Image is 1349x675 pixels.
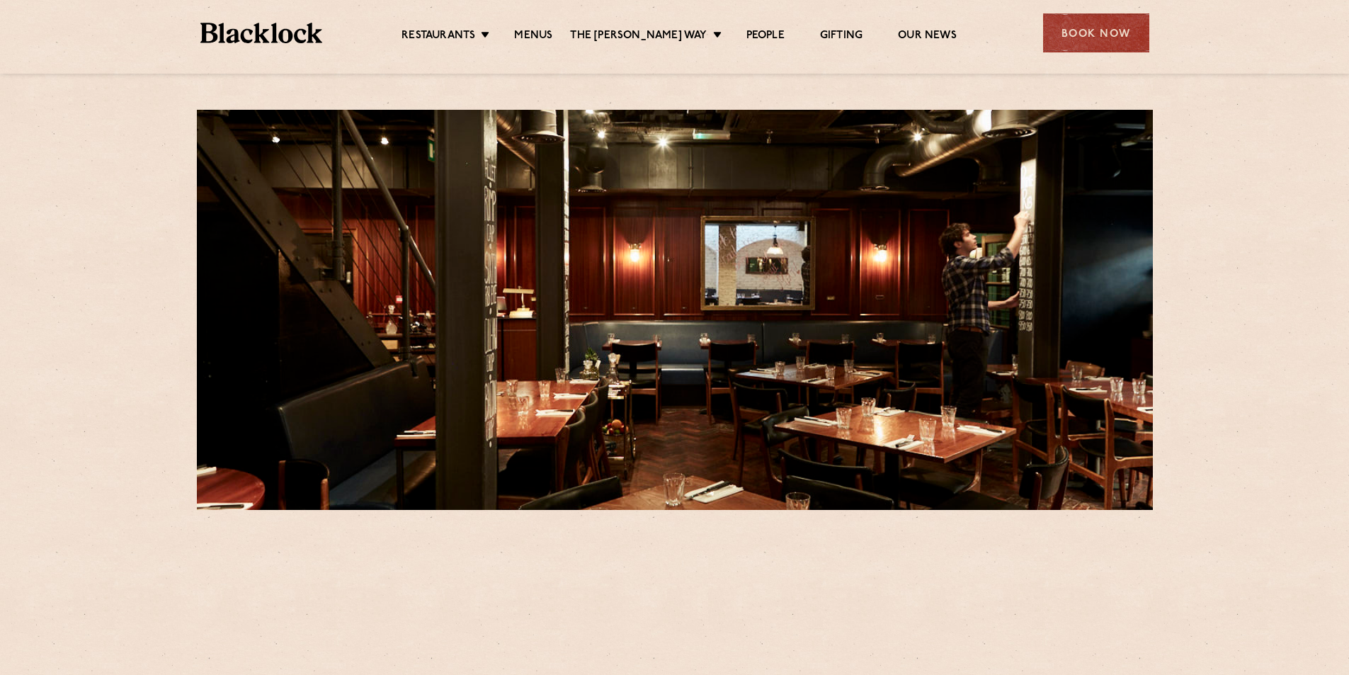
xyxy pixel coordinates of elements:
[820,29,863,45] a: Gifting
[898,29,957,45] a: Our News
[402,29,475,45] a: Restaurants
[514,29,552,45] a: Menus
[746,29,785,45] a: People
[570,29,707,45] a: The [PERSON_NAME] Way
[1043,13,1149,52] div: Book Now
[200,23,323,43] img: BL_Textured_Logo-footer-cropped.svg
